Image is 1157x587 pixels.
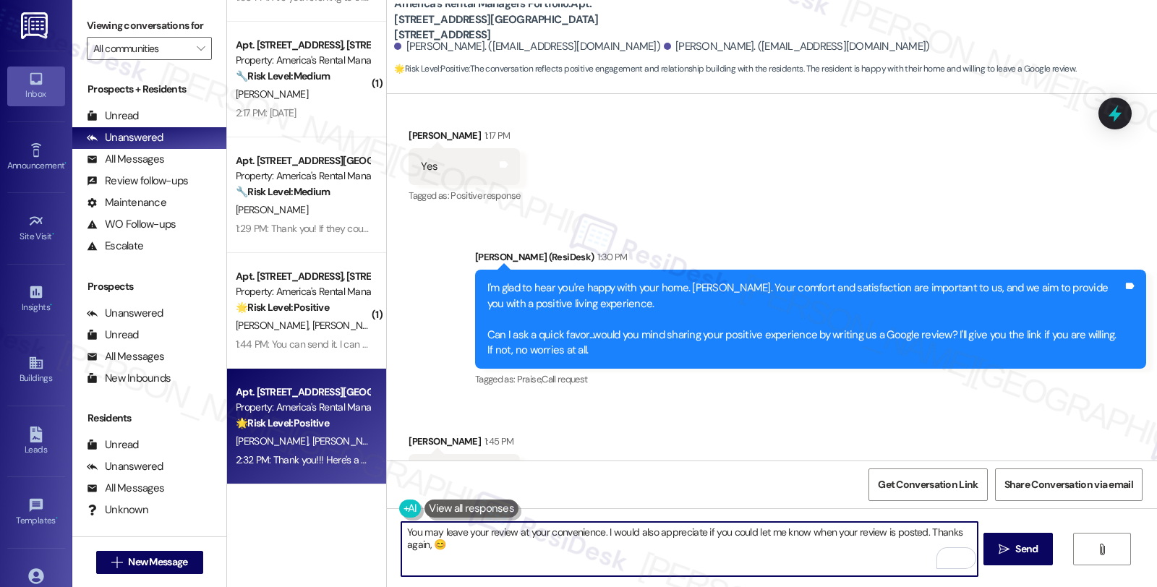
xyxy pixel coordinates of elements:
[96,551,203,574] button: New Message
[128,554,187,570] span: New Message
[481,434,513,449] div: 1:45 PM
[236,453,496,466] div: 2:32 PM: Thank you!!! Here's a quick link [URL][DOMAIN_NAME]
[7,493,65,532] a: Templates •
[87,173,188,189] div: Review follow-ups
[421,159,437,174] div: Yes
[475,249,1146,270] div: [PERSON_NAME] (ResiDesk)
[236,416,329,429] strong: 🌟 Risk Level: Positive
[87,217,176,232] div: WO Follow-ups
[21,12,51,39] img: ResiDesk Logo
[236,203,308,216] span: [PERSON_NAME]
[451,189,520,202] span: Positive response
[312,319,385,332] span: [PERSON_NAME]
[487,280,1123,358] div: I'm glad to hear you're happy with your home. [PERSON_NAME]. Your comfort and satisfaction are im...
[517,373,542,385] span: Praise ,
[87,327,139,343] div: Unread
[72,82,226,97] div: Prospects + Residents
[394,39,660,54] div: [PERSON_NAME]. ([EMAIL_ADDRESS][DOMAIN_NAME])
[236,153,370,168] div: Apt. [STREET_ADDRESS][GEOGRAPHIC_DATA][STREET_ADDRESS]
[72,279,226,294] div: Prospects
[56,513,58,523] span: •
[7,67,65,106] a: Inbox
[312,434,385,447] span: [PERSON_NAME]
[87,459,163,474] div: Unanswered
[87,349,164,364] div: All Messages
[87,306,163,321] div: Unanswered
[87,239,143,254] div: Escalate
[409,185,520,206] div: Tagged as:
[236,69,330,82] strong: 🔧 Risk Level: Medium
[236,185,330,198] strong: 🔧 Risk Level: Medium
[87,108,139,124] div: Unread
[87,152,164,167] div: All Messages
[236,222,942,235] div: 1:29 PM: Thank you! If they could come back out this week that would be great but if not can they...
[72,411,226,426] div: Residents
[1096,544,1107,555] i: 
[878,477,978,492] span: Get Conversation Link
[236,338,442,351] div: 1:44 PM: You can send it. I can do it late on [DATE].
[197,43,205,54] i: 
[236,87,308,100] span: [PERSON_NAME]
[7,351,65,390] a: Buildings
[236,168,370,184] div: Property: America's Rental Managers Portfolio
[87,437,139,453] div: Unread
[87,502,148,518] div: Unknown
[52,229,54,239] span: •
[409,128,520,148] div: [PERSON_NAME]
[236,269,370,284] div: Apt. [STREET_ADDRESS], [STREET_ADDRESS]
[87,130,163,145] div: Unanswered
[594,249,627,265] div: 1:30 PM
[1015,541,1038,557] span: Send
[236,284,370,299] div: Property: America's Rental Managers Portfolio
[7,209,65,248] a: Site Visit •
[236,38,370,53] div: Apt. [STREET_ADDRESS], [STREET_ADDRESS]
[236,400,370,415] div: Property: America's Rental Managers Portfolio
[236,53,370,68] div: Property: America's Rental Managers Portfolio
[481,128,510,143] div: 1:17 PM
[87,481,164,496] div: All Messages
[7,280,65,319] a: Insights •
[50,300,52,310] span: •
[236,434,312,447] span: [PERSON_NAME]
[64,158,67,168] span: •
[87,14,212,37] label: Viewing conversations for
[401,522,977,576] textarea: To enrich screen reader interactions, please activate Accessibility in Grammarly extension settings
[236,385,370,400] div: Apt. [STREET_ADDRESS][GEOGRAPHIC_DATA][STREET_ADDRESS]
[868,468,987,501] button: Get Conversation Link
[87,195,166,210] div: Maintenance
[664,39,930,54] div: [PERSON_NAME]. ([EMAIL_ADDRESS][DOMAIN_NAME])
[111,557,122,568] i: 
[1004,477,1133,492] span: Share Conversation via email
[475,369,1146,390] div: Tagged as:
[542,373,587,385] span: Call request
[236,319,312,332] span: [PERSON_NAME]
[236,301,329,314] strong: 🌟 Risk Level: Positive
[93,37,189,60] input: All communities
[983,533,1054,565] button: Send
[409,434,520,454] div: [PERSON_NAME]
[236,106,296,119] div: 2:17 PM: [DATE]
[999,544,1009,555] i: 
[394,63,469,74] strong: 🌟 Risk Level: Positive
[394,61,1076,77] span: : The conversation reflects positive engagement and relationship building with the residents. The...
[995,468,1143,501] button: Share Conversation via email
[87,371,171,386] div: New Inbounds
[7,422,65,461] a: Leads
